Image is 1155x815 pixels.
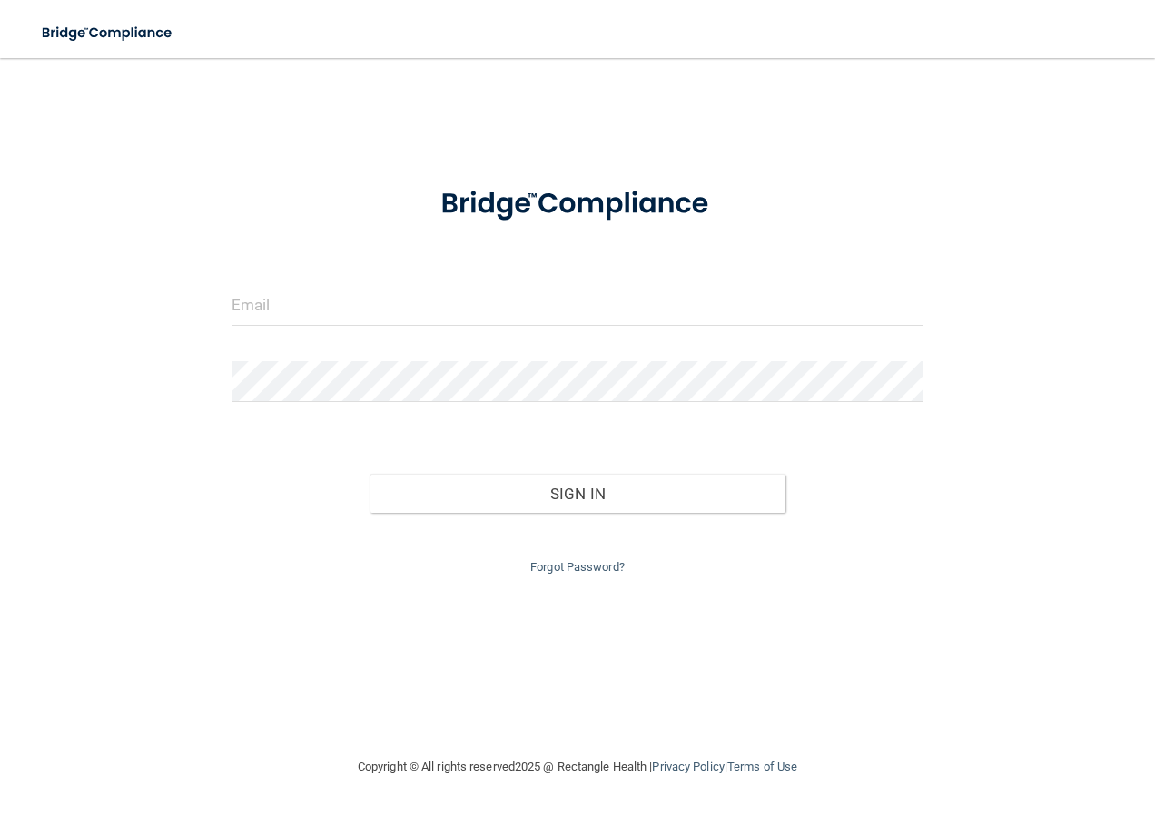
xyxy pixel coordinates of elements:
[232,285,924,326] input: Email
[246,738,909,796] div: Copyright © All rights reserved 2025 @ Rectangle Health | |
[727,760,797,773] a: Terms of Use
[411,167,744,241] img: bridge_compliance_login_screen.278c3ca4.svg
[530,560,625,574] a: Forgot Password?
[27,15,189,52] img: bridge_compliance_login_screen.278c3ca4.svg
[370,474,785,514] button: Sign In
[652,760,724,773] a: Privacy Policy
